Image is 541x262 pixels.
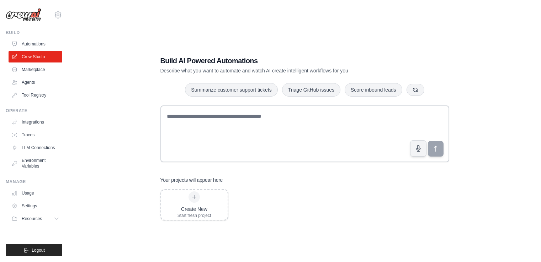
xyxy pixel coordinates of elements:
[9,129,62,141] a: Traces
[160,67,399,74] p: Describe what you want to automate and watch AI create intelligent workflows for you
[177,213,211,218] div: Start fresh project
[9,77,62,88] a: Agents
[22,216,42,222] span: Resources
[282,83,340,97] button: Triage GitHub issues
[9,116,62,128] a: Integrations
[6,179,62,185] div: Manage
[9,155,62,172] a: Environment Variables
[410,140,426,157] button: Click to speak your automation idea
[9,38,62,50] a: Automations
[32,247,45,253] span: Logout
[9,200,62,212] a: Settings
[9,89,62,101] a: Tool Registry
[6,108,62,114] div: Operate
[160,176,223,184] h3: Your projects will appear here
[407,84,424,96] button: Get new suggestions
[185,83,277,97] button: Summarize customer support tickets
[6,8,41,22] img: Logo
[160,56,399,66] h1: Build AI Powered Automations
[177,206,211,213] div: Create New
[9,187,62,199] a: Usage
[9,64,62,75] a: Marketplace
[6,244,62,256] button: Logout
[6,30,62,36] div: Build
[345,83,402,97] button: Score inbound leads
[9,213,62,224] button: Resources
[9,51,62,62] a: Crew Studio
[9,142,62,153] a: LLM Connections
